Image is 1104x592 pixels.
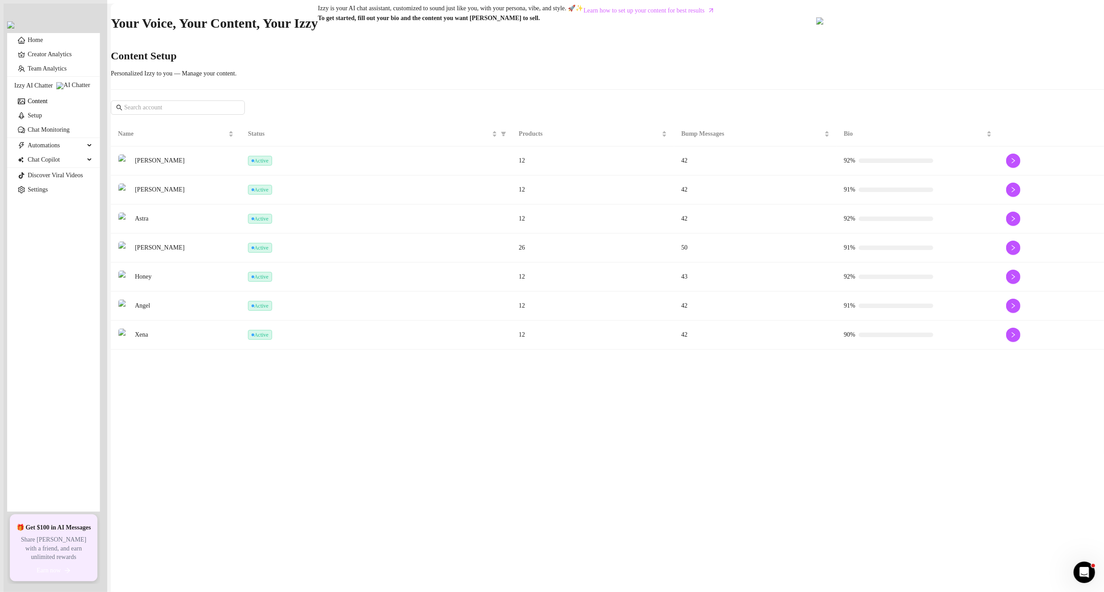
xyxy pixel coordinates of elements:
[118,242,131,254] img: Stella
[501,131,506,137] span: filter
[844,244,856,251] span: 91%
[111,15,318,32] h2: Your Voice, Your Content, Your Izzy
[1010,158,1016,164] span: right
[1006,154,1020,168] button: right
[318,4,583,38] div: Izzy is your AI chat assistant, customized to sound just like you, with your persona, vibe, and s...
[583,4,722,18] a: Learn how to set up your content for best results
[28,98,47,104] a: Content
[1006,299,1020,313] button: right
[1010,187,1016,193] span: right
[674,122,837,146] th: Bump Messages
[28,65,67,72] a: Team Analytics
[28,126,70,133] a: Chat Monitoring
[56,82,90,89] img: AI Chatter
[118,213,131,225] img: Astra
[499,127,508,141] span: filter
[816,17,823,25] img: ai-chatter-content-library-cLFOSyPT.png
[519,215,525,222] span: 12
[519,157,525,164] span: 12
[681,244,688,251] span: 50
[118,183,131,196] img: Elsie
[241,122,512,146] th: Status
[64,567,71,574] span: arrow-right
[254,303,269,309] span: Active
[18,142,25,149] span: thunderbolt
[14,81,53,91] span: Izzy AI Chatter
[681,186,688,193] span: 42
[681,302,688,309] span: 42
[318,15,540,21] strong: To get started, fill out your bio and the content you want [PERSON_NAME] to sell.
[28,172,83,179] a: Discover Viral Videos
[1006,328,1020,342] button: right
[7,21,14,29] img: logo-BBDzfeDw.svg
[1006,270,1020,284] button: right
[681,273,688,280] span: 43
[254,158,269,164] span: Active
[118,129,227,139] span: Name
[118,329,131,341] img: Xena
[844,186,856,193] span: 91%
[519,129,660,139] span: Products
[254,274,269,280] span: Active
[15,535,92,562] span: Share [PERSON_NAME] with a friend, and earn unlimited rewards
[844,302,856,309] span: 91%
[37,567,61,574] span: Earn now
[135,186,185,193] span: [PERSON_NAME]
[681,215,688,222] span: 42
[15,565,92,576] button: Earn nowarrow-right
[118,154,131,167] img: Nina
[135,273,151,280] span: Honey
[519,302,525,309] span: 12
[28,153,84,167] span: Chat Copilot
[519,186,525,193] span: 12
[681,129,823,139] span: Bump Messages
[135,244,185,251] span: [PERSON_NAME]
[681,331,688,338] span: 42
[135,157,185,164] span: [PERSON_NAME]
[1074,562,1095,583] iframe: Intercom live chat
[1006,212,1020,226] button: right
[254,216,269,222] span: Active
[18,157,24,163] img: Chat Copilot
[1010,245,1016,251] span: right
[28,47,92,62] a: Creator Analytics
[1010,303,1016,309] span: right
[1006,183,1020,197] button: right
[118,271,131,283] img: Honey
[248,129,490,139] span: Status
[583,6,705,16] span: Learn how to set up your content for best results
[512,122,674,146] th: Products
[116,104,122,111] span: search
[519,244,525,251] span: 26
[254,332,269,338] span: Active
[837,122,999,146] th: Bio
[707,6,716,15] span: arrow-right
[519,331,525,338] span: 12
[28,112,42,119] a: Setup
[844,215,856,222] span: 92%
[254,187,269,193] span: Active
[254,245,269,251] span: Active
[844,129,985,139] span: Bio
[28,138,84,153] span: Automations
[844,331,856,338] span: 90%
[111,122,241,146] th: Name
[17,523,91,532] span: 🎁 Get $100 in AI Messages
[28,186,48,193] a: Settings
[844,273,856,280] span: 92%
[124,103,232,113] input: Search account
[135,215,148,222] span: Astra
[118,300,131,312] img: Angel
[111,70,236,77] span: Personalized Izzy to you — Manage your content.
[135,331,148,338] span: Xena
[1010,332,1016,338] span: right
[844,157,856,164] span: 92%
[681,157,688,164] span: 42
[135,302,150,309] span: Angel
[1010,274,1016,280] span: right
[1010,216,1016,222] span: right
[1006,241,1020,255] button: right
[519,273,525,280] span: 12
[28,37,43,43] a: Home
